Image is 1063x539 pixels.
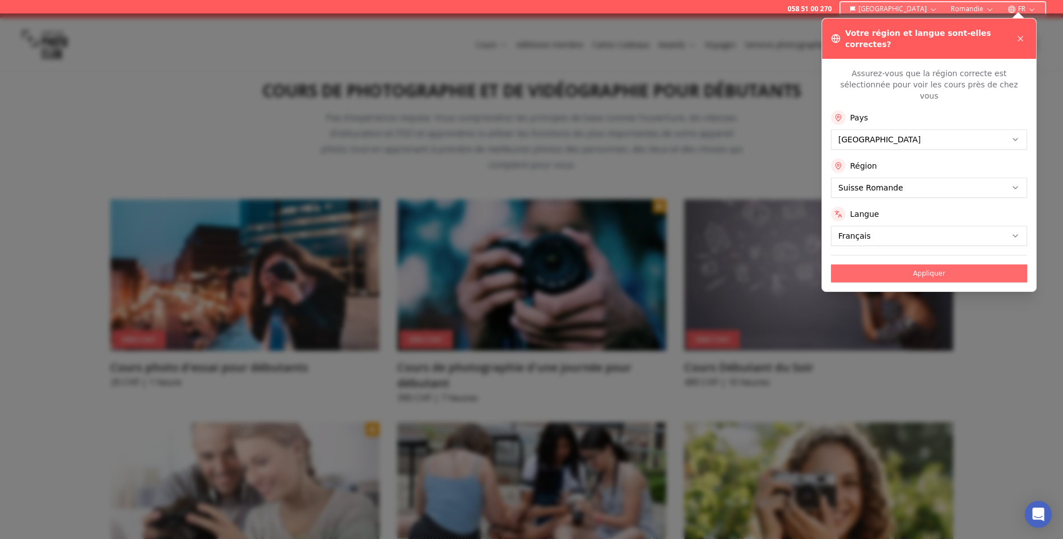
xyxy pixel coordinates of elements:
[845,2,942,16] button: [GEOGRAPHIC_DATA]
[831,68,1027,101] p: Assurez-vous que la région correcte est sélectionnée pour voir les cours près de chez vous
[787,4,832,13] a: 058 51 00 270
[946,2,999,16] button: Romandie
[1003,2,1041,16] button: FR
[1025,501,1052,528] div: Open Intercom Messenger
[831,264,1027,282] button: Appliquer
[845,27,1014,50] h3: Votre région et langue sont-elles correctes?
[850,112,868,123] label: Pays
[850,208,879,220] label: Langue
[850,160,877,171] label: Région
